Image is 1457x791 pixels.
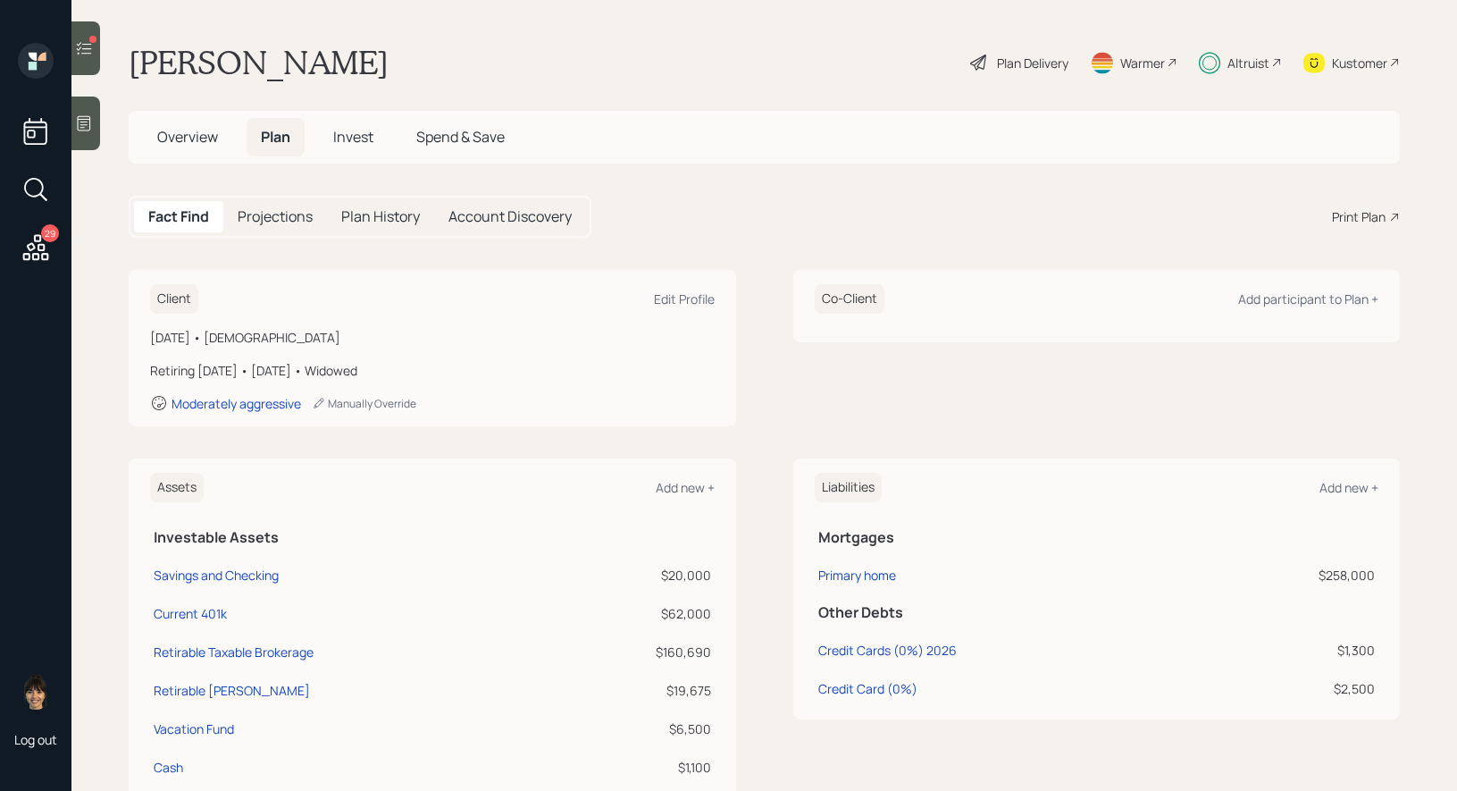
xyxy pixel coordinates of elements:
h5: Plan History [341,208,420,225]
div: Add new + [656,479,715,496]
div: $19,675 [603,681,711,700]
div: Cash [154,758,183,777]
div: $6,500 [603,719,711,738]
h6: Co-Client [815,284,884,314]
div: Credit Card (0%) [818,679,917,698]
h5: Projections [238,208,313,225]
h5: Account Discovery [448,208,572,225]
div: $1,300 [1210,641,1375,660]
div: Warmer [1120,54,1165,72]
div: $62,000 [603,604,711,623]
div: Kustomer [1332,54,1387,72]
div: Add participant to Plan + [1238,290,1378,307]
div: Savings and Checking [154,566,279,585]
h1: [PERSON_NAME] [129,43,389,82]
div: 29 [41,224,59,242]
div: Vacation Fund [154,719,234,738]
div: [DATE] • [DEMOGRAPHIC_DATA] [150,328,715,347]
div: Retirable [PERSON_NAME] [154,681,310,700]
div: $258,000 [1210,566,1375,585]
h5: Mortgages [818,529,1376,546]
div: Add new + [1319,479,1378,496]
div: Altruist [1227,54,1269,72]
div: Print Plan [1332,207,1386,226]
div: Credit Cards (0%) 2026 [818,641,957,660]
h6: Liabilities [815,473,882,502]
span: Spend & Save [416,127,505,147]
div: $160,690 [603,643,711,661]
h5: Investable Assets [154,529,711,546]
div: $1,100 [603,758,711,777]
span: Overview [157,127,218,147]
h5: Fact Find [148,208,209,225]
h6: Assets [150,473,204,502]
div: Retirable Taxable Brokerage [154,643,314,661]
div: Plan Delivery [997,54,1068,72]
span: Invest [333,127,373,147]
div: Log out [14,731,57,748]
div: Current 401k [154,604,227,623]
div: Retiring [DATE] • [DATE] • Widowed [150,361,715,380]
div: $2,500 [1210,679,1375,698]
h5: Other Debts [818,604,1376,621]
div: Moderately aggressive [172,395,301,412]
div: Edit Profile [654,290,715,307]
span: Plan [261,127,290,147]
div: Primary home [818,566,896,585]
div: $20,000 [603,566,711,585]
div: Manually Override [312,396,416,411]
h6: Client [150,284,198,314]
img: treva-nostdahl-headshot.png [18,674,54,710]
